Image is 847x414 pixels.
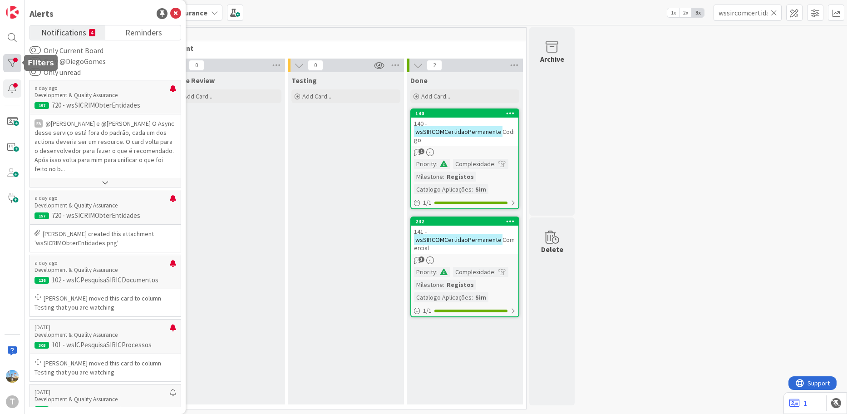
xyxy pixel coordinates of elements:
div: Registos [444,172,476,182]
button: Only unread [30,68,41,77]
div: Alerts [30,7,54,20]
span: : [436,267,438,277]
label: Only @DiegoGomes [30,56,106,67]
div: Complexidade [453,159,494,169]
div: Registos [444,280,476,290]
label: Only Current Board [30,45,103,56]
span: Code Review [172,76,215,85]
mark: wsSIRCOMCertidaoPermanente [414,126,502,137]
span: : [494,267,496,277]
div: 157 [34,102,49,109]
div: Priority [414,267,436,277]
div: Archive [540,54,564,64]
span: 0 [308,60,323,71]
span: 141 - [414,227,427,236]
img: DG [6,370,19,383]
a: [DATE]Development & Quality Assurance305101 - wsICPesquisaSIRICProcessos[PERSON_NAME] moved this ... [30,319,181,381]
p: 102 - wsICPesquisaSIRICDocumentos [34,276,176,284]
div: 140 [415,110,518,117]
p: [PERSON_NAME] moved this card to column Testing that you are watching [34,359,176,377]
div: 116 [34,277,49,284]
div: 1/1 [411,197,518,208]
div: FA [34,119,43,128]
div: Milestone [414,280,443,290]
div: 305 [34,342,49,349]
span: 140 - [414,119,427,128]
div: Catalogo Aplicações [414,184,472,194]
p: 720 - wsSICRIMObterEntidades [34,212,176,220]
img: Visit kanbanzone.com [6,6,19,19]
span: Notifications [41,25,86,38]
span: 1 / 1 [423,306,432,315]
h5: Filters [28,59,54,67]
span: 1x [667,8,680,17]
span: Add Card... [302,92,331,100]
div: 321 [34,406,49,413]
div: Complexidade [453,267,494,277]
p: [PERSON_NAME] created this attachment 'wsSICRIMObterEntidades.png' [34,229,176,247]
span: 2x [680,8,692,17]
div: Priority [414,159,436,169]
div: Sim [473,184,488,194]
span: Add Card... [421,92,450,100]
span: 1 / 1 [423,198,432,207]
span: Support [19,1,41,12]
p: a day ago [34,195,170,201]
p: [DATE] [34,389,170,395]
span: Done [410,76,428,85]
span: Comercial [414,236,515,252]
div: 232 [411,217,518,226]
a: 1 [789,398,807,409]
div: Delete [541,244,563,255]
a: a day agoDevelopment & Quality Assurance116102 - wsICPesquisaSIRICDocumentos[PERSON_NAME] moved t... [30,255,181,317]
p: a day ago [34,260,170,266]
span: : [472,184,473,194]
span: : [494,159,496,169]
div: Milestone [414,172,443,182]
p: @[PERSON_NAME]﻿ e ﻿@[PERSON_NAME]﻿ O Async desse serviço está fora do padrão, cada um dos actions... [34,119,176,173]
div: 140 [411,109,518,118]
span: 3 [419,256,424,262]
span: 1 [419,148,424,154]
span: Testing [291,76,317,85]
p: Development & Quality Assurance [34,202,170,210]
p: [DATE] [34,324,170,330]
div: 157 [34,212,49,219]
span: Add Card... [183,92,212,100]
p: 816 - wsICVerbetesTotalizadores [34,405,176,414]
span: 0 [189,60,204,71]
a: a day agoDevelopment & Quality Assurance157720 - wsSICRIMObterEntidadesFA@[PERSON_NAME] e @[PERSO... [30,80,181,187]
span: Reminders [125,25,162,38]
input: Quick Filter... [714,5,782,21]
span: Codigo [414,128,515,144]
a: a day agoDevelopment & Quality Assurance157720 - wsSICRIMObterEntidades[PERSON_NAME] created this... [30,190,181,252]
span: : [443,172,444,182]
div: 1/1 [411,305,518,316]
p: [PERSON_NAME] moved this card to column Testing that you are watching [34,294,176,312]
div: Sim [473,292,488,302]
div: 232141 -wsSIRCOMCertidaoPermanenteComercial [411,217,518,254]
label: Only unread [30,67,81,78]
span: 2 [427,60,442,71]
button: Only Current Board [30,46,41,55]
span: : [436,159,438,169]
p: Development & Quality Assurance [34,395,170,404]
mark: wsSIRCOMCertidaoPermanente [414,234,502,245]
div: T [6,395,19,408]
small: 4 [89,29,95,36]
span: 3x [692,8,704,17]
p: Development & Quality Assurance [34,91,170,99]
p: Development & Quality Assurance [34,266,170,274]
p: 720 - wsSICRIMObterEntidades [34,101,176,109]
a: 140140 -wsSIRCOMCertidaoPermanenteCodigoPriority:Complexidade:Milestone:RegistosCatalogo Aplicaçõ... [410,108,519,209]
span: : [443,280,444,290]
p: a day ago [34,85,170,91]
span: : [472,292,473,302]
span: Development [148,44,515,53]
p: Development & Quality Assurance [34,331,170,339]
div: 232 [415,218,518,225]
div: 140140 -wsSIRCOMCertidaoPermanenteCodigo [411,109,518,146]
div: Catalogo Aplicações [414,292,472,302]
p: 101 - wsICPesquisaSIRICProcessos [34,341,176,349]
a: 232141 -wsSIRCOMCertidaoPermanenteComercialPriority:Complexidade:Milestone:RegistosCatalogo Aplic... [410,217,519,317]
